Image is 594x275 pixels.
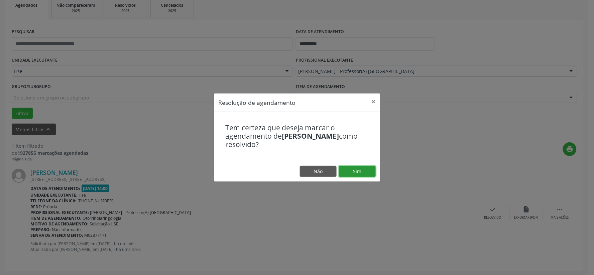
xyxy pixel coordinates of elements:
[226,124,369,149] h4: Tem certeza que deseja marcar o agendamento de como resolvido?
[300,166,337,177] button: Não
[282,131,339,141] b: [PERSON_NAME]
[219,98,296,107] h5: Resolução de agendamento
[339,166,376,177] button: Sim
[367,93,380,110] button: Close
